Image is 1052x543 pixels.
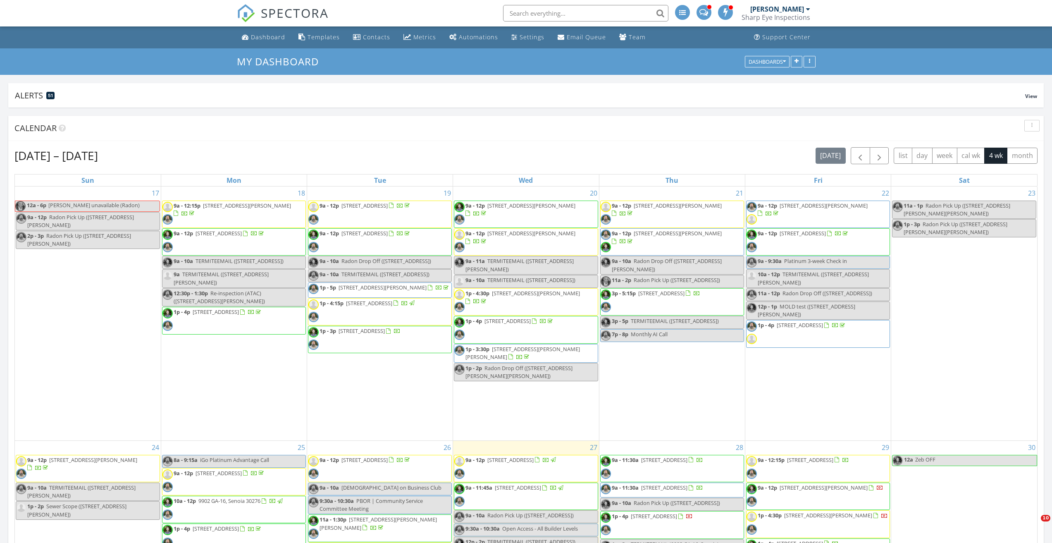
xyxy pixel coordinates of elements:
a: 9a - 12p [STREET_ADDRESS][PERSON_NAME] [454,228,598,256]
a: Wednesday [517,175,534,186]
img: screenshot_20231128_233247_facebook.jpeg [15,201,26,211]
a: 9a - 12p [STREET_ADDRESS][PERSON_NAME] [612,230,722,245]
span: [STREET_ADDRESS] [787,456,833,464]
span: 9a - 12p [758,484,777,491]
span: 11a - 2p [612,276,631,284]
span: TERMITEEMAIL ([STREET_ADDRESS][PERSON_NAME]) [27,484,136,499]
a: 9a - 11:45a [STREET_ADDRESS] [465,484,565,491]
img: screenshot_20231128_233247_facebook.jpeg [601,276,611,287]
img: zeb_headshot.jpg [308,327,319,337]
span: [PERSON_NAME] unavailable (Radon) [48,201,140,209]
img: zeb_headshot.jpg [747,230,757,240]
input: Search everything... [503,5,668,22]
span: 9a - 10a [320,484,339,491]
img: justin_headshot.jpg [162,242,173,252]
a: Metrics [400,30,439,45]
span: TERMITEEMAIL ([STREET_ADDRESS][PERSON_NAME]) [174,270,269,286]
a: Automations (Advanced) [446,30,501,45]
span: [STREET_ADDRESS][PERSON_NAME] [492,289,580,297]
a: 9a - 12p [STREET_ADDRESS] [320,202,411,209]
a: 9a - 12p [STREET_ADDRESS] [465,456,557,464]
img: The Best Home Inspection Software - Spectora [237,4,255,22]
a: 9a - 12p [STREET_ADDRESS][PERSON_NAME] [600,228,744,256]
span: [STREET_ADDRESS] [638,289,685,297]
span: TERMITEEMAIL ([STREET_ADDRESS][PERSON_NAME]) [758,270,869,286]
img: justin_headshot.jpg [454,345,465,356]
button: Previous [851,147,870,164]
img: justin_headshot.jpg [747,289,757,300]
img: justin_headshot.jpg [454,469,465,479]
button: 4 wk [984,148,1007,164]
span: Radon Pick Up ([STREET_ADDRESS]) [634,276,720,284]
span: 9a - 12p [465,456,485,464]
a: 9a - 12:15p [STREET_ADDRESS][PERSON_NAME] [174,202,291,217]
span: [STREET_ADDRESS] [641,456,687,464]
div: Sharp Eye Inspections [742,13,810,22]
a: 9a - 12p [STREET_ADDRESS] [162,228,306,256]
span: 1p - 3p [904,220,920,228]
span: Radon Pick Up ([STREET_ADDRESS][PERSON_NAME]) [27,213,134,229]
a: 9a - 12p [STREET_ADDRESS][PERSON_NAME] [465,230,575,245]
a: 9a - 12p [STREET_ADDRESS][PERSON_NAME] [27,456,137,471]
span: 9a - 10a [174,257,193,265]
a: Sunday [80,175,96,186]
button: cal wk [957,148,985,164]
span: [STREET_ADDRESS] [341,230,388,237]
img: justin_headshot.jpg [308,284,319,294]
span: View [1025,93,1037,100]
a: Templates [295,30,343,45]
img: justin_headshot.jpg [747,321,757,332]
span: 9a - 10a [465,276,485,284]
span: MOLD test ([STREET_ADDRESS][PERSON_NAME]) [758,303,855,318]
span: 9a - 12p [758,230,777,237]
a: SPECTORA [237,11,329,29]
span: 9a - 11a [465,257,485,265]
a: 9a - 12p [STREET_ADDRESS][PERSON_NAME] [454,201,598,228]
button: month [1007,148,1038,164]
span: [STREET_ADDRESS][PERSON_NAME] [634,230,722,237]
a: 1p - 4:30p [STREET_ADDRESS][PERSON_NAME] [465,289,580,305]
img: zeb_headshot.jpg [454,484,465,494]
span: [STREET_ADDRESS] [196,230,242,237]
div: Metrics [413,33,436,41]
a: Monday [225,175,243,186]
a: 1p - 4p [STREET_ADDRESS] [758,321,847,329]
img: justin_headshot.jpg [601,330,611,341]
img: zeb_headshot.jpg [601,242,611,252]
span: 9a - 12p [612,202,631,209]
span: [STREET_ADDRESS][PERSON_NAME] [487,230,575,237]
a: 1p - 4:15p [STREET_ADDRESS] [320,299,416,307]
button: Next [870,147,889,164]
img: default-user-f0147aede5fd5fa78ca7ade42f37bd4542148d508eef1c3d3ea960f66861d68b.jpg [454,230,465,240]
a: 1p - 3:30p [STREET_ADDRESS][PERSON_NAME][PERSON_NAME] [465,345,580,361]
img: justin_headshot.jpg [601,230,611,240]
img: default-user-f0147aede5fd5fa78ca7ade42f37bd4542148d508eef1c3d3ea960f66861d68b.jpg [308,456,319,466]
div: Automations [459,33,498,41]
button: day [912,148,933,164]
span: [STREET_ADDRESS] [346,299,392,307]
img: justin_headshot.jpg [601,484,611,494]
a: Go to August 18, 2025 [296,187,307,200]
button: week [932,148,957,164]
img: justin_headshot.jpg [454,242,465,252]
a: Thursday [664,175,680,186]
span: [STREET_ADDRESS][PERSON_NAME] [634,202,722,209]
img: default-user-f0147aede5fd5fa78ca7ade42f37bd4542148d508eef1c3d3ea960f66861d68b.jpg [601,202,611,212]
span: 12:30p - 1:30p [174,289,208,297]
img: justin_headshot.jpg [16,469,26,479]
img: justin_headshot.jpg [454,364,465,375]
span: [STREET_ADDRESS] [487,456,534,464]
span: 1p - 4p [465,317,482,325]
span: 9a - 11:45a [465,484,492,491]
img: default-user-f0147aede5fd5fa78ca7ade42f37bd4542148d508eef1c3d3ea960f66861d68b.jpg [454,289,465,300]
span: [STREET_ADDRESS] [196,469,242,477]
span: TERMITEEMAIL ([STREET_ADDRESS]) [341,270,429,278]
span: 1p - 5p [320,284,336,291]
a: 1p - 4p [STREET_ADDRESS] [454,316,598,343]
span: TERMITEEMAIL ([STREET_ADDRESS]) [487,276,575,284]
span: 1p - 4p [174,308,190,316]
img: default-user-f0147aede5fd5fa78ca7ade42f37bd4542148d508eef1c3d3ea960f66861d68b.jpg [747,456,757,466]
a: 9a - 12:15p [STREET_ADDRESS] [746,455,890,482]
a: 1p - 4p [STREET_ADDRESS] [465,317,554,325]
img: justin_headshot.jpg [162,289,173,300]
